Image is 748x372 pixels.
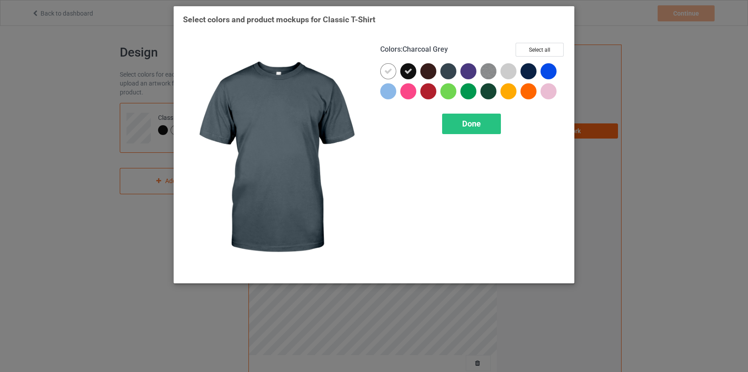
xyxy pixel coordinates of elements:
h4: : [380,45,448,54]
span: Select colors and product mockups for Classic T-Shirt [183,15,375,24]
span: Charcoal Grey [402,45,448,53]
img: heather_texture.png [480,63,496,79]
span: Colors [380,45,401,53]
span: Done [462,119,481,128]
button: Select all [516,43,564,57]
img: regular.jpg [183,43,368,274]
